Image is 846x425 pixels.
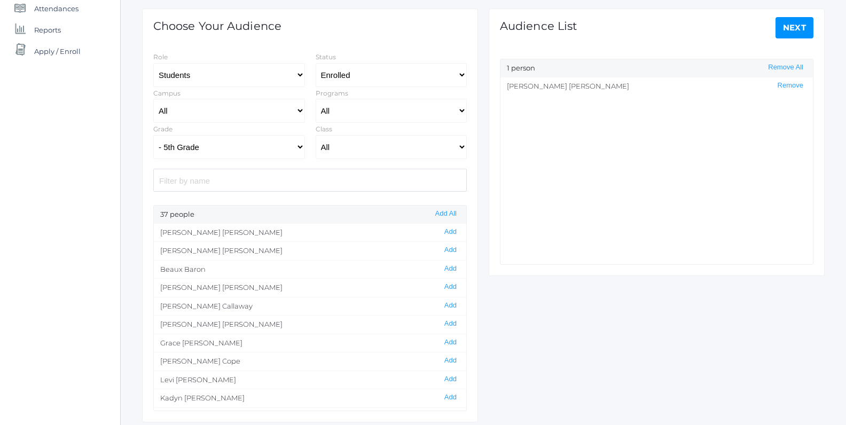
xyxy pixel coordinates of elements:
button: Add [441,375,460,384]
label: Status [316,53,336,61]
li: [PERSON_NAME] [PERSON_NAME] [154,224,466,242]
input: Filter by name [153,169,467,192]
li: Kadyn [PERSON_NAME] [154,389,466,407]
label: Grade [153,125,173,133]
li: [PERSON_NAME] [PERSON_NAME] [154,278,466,297]
label: Programs [316,89,348,97]
label: Class [316,125,332,133]
h1: Audience List [500,20,577,32]
span: Apply / Enroll [34,41,81,62]
span: Reports [34,19,61,41]
label: Role [153,53,168,61]
div: 1 person [500,59,813,77]
button: Remove All [765,63,806,72]
button: Add [441,356,460,365]
li: Beaux Baron [154,260,466,279]
button: Remove [774,81,806,90]
button: Add [441,282,460,292]
button: Add [441,227,460,237]
button: Add [441,393,460,402]
button: Add All [432,209,460,218]
li: [PERSON_NAME] [PERSON_NAME] [500,77,813,96]
label: Campus [153,89,181,97]
a: Next [775,17,814,38]
li: Levi [PERSON_NAME] [154,371,466,389]
button: Add [441,264,460,273]
div: 37 people [154,206,466,224]
button: Add [441,319,460,328]
button: Add [441,246,460,255]
li: [PERSON_NAME] [PERSON_NAME] [154,241,466,260]
button: Add [441,301,460,310]
h1: Choose Your Audience [153,20,281,32]
li: Grace [PERSON_NAME] [154,334,466,352]
li: [PERSON_NAME] [PERSON_NAME] [154,315,466,334]
li: [PERSON_NAME] Callaway [154,297,466,316]
li: [PERSON_NAME] Cope [154,352,466,371]
button: Add [441,338,460,347]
